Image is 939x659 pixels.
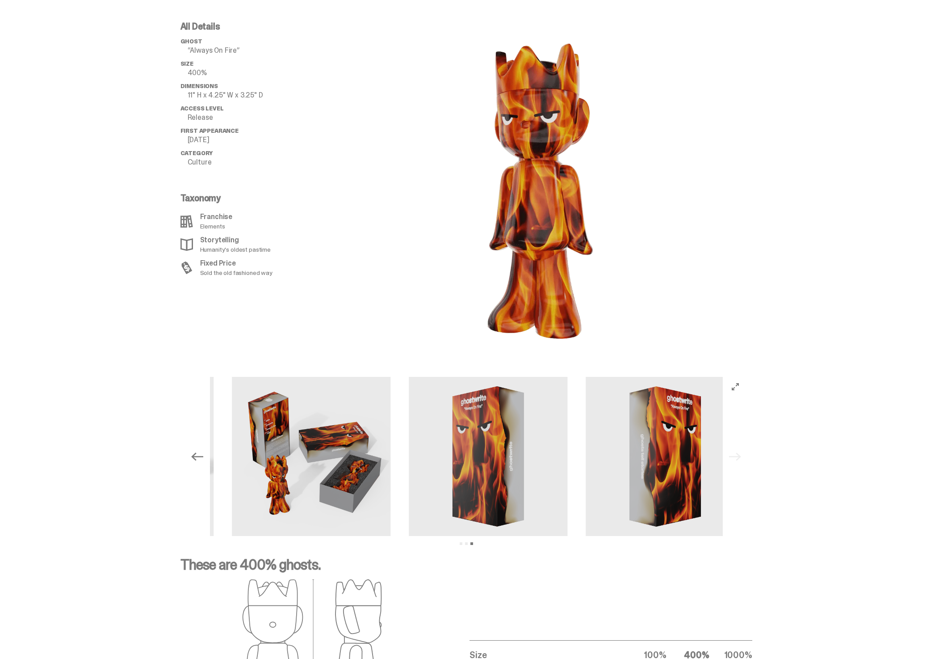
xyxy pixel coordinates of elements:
[586,377,745,536] img: Always-On-Fire---Website-Archive.2501B.png
[180,82,218,90] span: Dimensions
[188,114,323,121] p: Release
[730,381,741,392] button: View full-screen
[180,38,202,45] span: ghost
[188,47,323,54] p: “Always On Fire”
[188,159,323,166] p: Culture
[180,127,239,135] span: First Appearance
[180,22,323,31] p: All Details
[180,149,213,157] span: Category
[232,377,391,536] img: Always-On-Fire---Website-Archive.2499X.png
[180,60,193,68] span: Size
[200,237,271,244] p: Storytelling
[200,260,272,267] p: Fixed Price
[188,69,323,76] p: 400%
[188,136,323,144] p: [DATE]
[470,542,473,545] button: View slide 3
[200,223,233,229] p: Elements
[465,542,468,545] button: View slide 2
[200,213,233,220] p: Franchise
[55,377,214,536] img: Always-On-Fire---Website-Archive.2501X.png
[180,194,318,203] p: Taxonomy
[460,542,462,545] button: View slide 1
[180,558,752,579] p: These are 400% ghosts.
[188,447,207,466] button: Previous
[200,246,271,253] p: Humanity's oldest pastime
[200,270,272,276] p: Sold the old fashioned way
[188,92,323,99] p: 11" H x 4.25" W x 3.25" D
[409,377,568,536] img: Always-On-Fire---Website-Archive.2501C.png
[180,105,224,112] span: Access Level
